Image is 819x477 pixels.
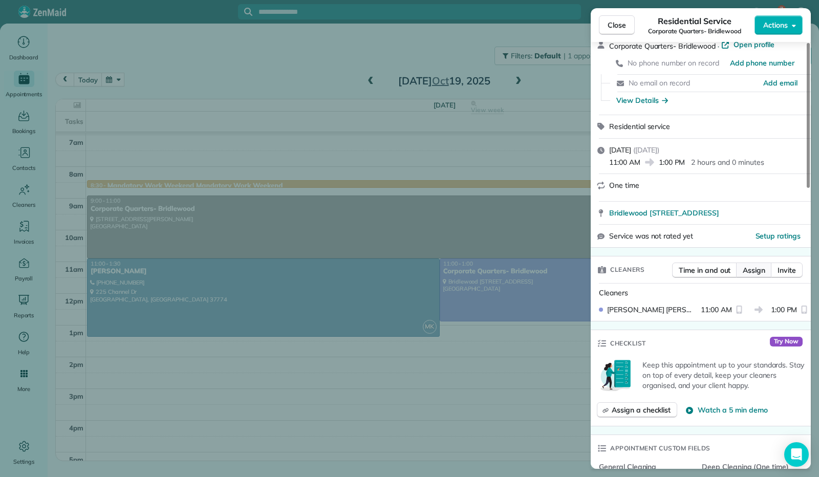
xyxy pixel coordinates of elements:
span: Service was not rated yet [609,231,693,242]
span: Cleaners [599,288,628,297]
span: No email on record [629,78,690,88]
span: Close [608,20,626,30]
button: Assign [736,263,772,278]
span: Invite [778,265,796,275]
span: Corporate Quarters- Bridlewood [609,41,716,51]
button: View Details [616,95,668,105]
span: Residential service [609,122,670,131]
button: Time in and out [672,263,737,278]
span: Deep Cleaning (One time) [702,462,796,472]
div: Open Intercom Messenger [784,442,809,467]
span: Assign [743,265,765,275]
a: Bridlewood [STREET_ADDRESS] [609,208,805,218]
span: Assign a checklist [612,405,671,415]
span: [PERSON_NAME] [PERSON_NAME] [607,305,697,315]
p: 2 hours and 0 minutes [691,157,764,167]
span: Appointment custom fields [610,443,710,453]
span: 11:00 AM [609,157,640,167]
span: 11:00 AM [701,305,732,315]
span: Cleaners [610,265,644,275]
a: Open profile [721,39,775,50]
p: Keep this appointment up to your standards. Stay on top of every detail, keep your cleaners organ... [642,360,805,391]
span: · [716,42,721,50]
a: Add email [763,78,798,88]
span: General Cleaning [599,462,694,472]
button: Invite [771,263,803,278]
span: Try Now [770,337,803,347]
span: 1:00 PM [659,157,685,167]
span: Checklist [610,338,646,349]
span: 1:00 PM [771,305,798,315]
span: Bridlewood [STREET_ADDRESS] [609,208,719,218]
span: [DATE] [609,145,631,155]
span: No phone number on record [628,58,719,68]
span: Actions [763,20,788,30]
span: Corporate Quarters- Bridlewood [648,27,741,35]
span: Watch a 5 min demo [698,405,767,415]
a: Add phone number [730,58,794,68]
button: Watch a 5 min demo [685,405,767,415]
button: Setup ratings [756,231,801,241]
span: Residential Service [658,15,731,27]
span: One time [609,181,639,190]
span: Open profile [734,39,775,50]
span: ( [DATE] ) [633,145,659,155]
button: Assign a checklist [597,402,677,418]
span: Time in and out [679,265,730,275]
button: Close [599,15,635,35]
